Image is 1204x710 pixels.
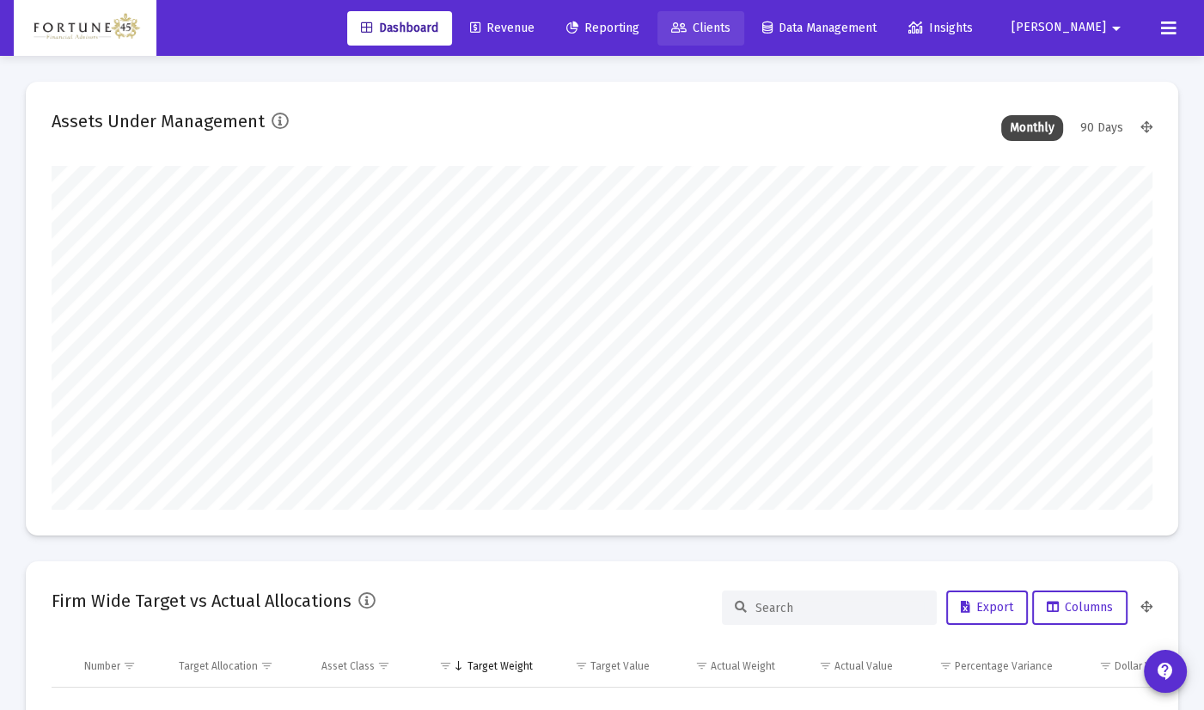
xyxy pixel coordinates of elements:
[361,21,438,35] span: Dashboard
[762,21,877,35] span: Data Management
[695,659,708,672] span: Show filter options for column 'Actual Weight'
[819,659,832,672] span: Show filter options for column 'Actual Value'
[662,646,787,687] td: Column Actual Weight
[123,659,136,672] span: Show filter options for column 'Number'
[908,21,973,35] span: Insights
[1011,21,1106,35] span: [PERSON_NAME]
[755,601,924,615] input: Search
[787,646,905,687] td: Column Actual Value
[590,659,650,673] div: Target Value
[470,21,535,35] span: Revenue
[377,659,390,672] span: Show filter options for column 'Asset Class'
[1099,659,1112,672] span: Show filter options for column 'Dollar Variance'
[1032,591,1128,625] button: Columns
[52,587,351,615] h2: Firm Wide Target vs Actual Allocations
[566,21,639,35] span: Reporting
[749,11,890,46] a: Data Management
[671,21,730,35] span: Clients
[52,107,265,135] h2: Assets Under Management
[347,11,452,46] a: Dashboard
[72,646,167,687] td: Column Number
[468,659,533,673] div: Target Weight
[260,659,273,672] span: Show filter options for column 'Target Allocation'
[545,646,662,687] td: Column Target Value
[991,10,1147,45] button: [PERSON_NAME]
[946,591,1028,625] button: Export
[1065,646,1201,687] td: Column Dollar Variance
[895,11,987,46] a: Insights
[179,659,258,673] div: Target Allocation
[1047,600,1113,615] span: Columns
[84,659,120,673] div: Number
[1155,661,1176,682] mat-icon: contact_support
[1001,115,1063,141] div: Monthly
[1106,11,1127,46] mat-icon: arrow_drop_down
[321,659,375,673] div: Asset Class
[575,659,588,672] span: Show filter options for column 'Target Value'
[834,659,893,673] div: Actual Value
[1072,115,1132,141] div: 90 Days
[905,646,1065,687] td: Column Percentage Variance
[439,659,452,672] span: Show filter options for column 'Target Weight'
[553,11,653,46] a: Reporting
[961,600,1013,615] span: Export
[309,646,420,687] td: Column Asset Class
[955,659,1053,673] div: Percentage Variance
[711,659,775,673] div: Actual Weight
[419,646,544,687] td: Column Target Weight
[27,11,144,46] img: Dashboard
[167,646,309,687] td: Column Target Allocation
[939,659,952,672] span: Show filter options for column 'Percentage Variance'
[456,11,548,46] a: Revenue
[657,11,744,46] a: Clients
